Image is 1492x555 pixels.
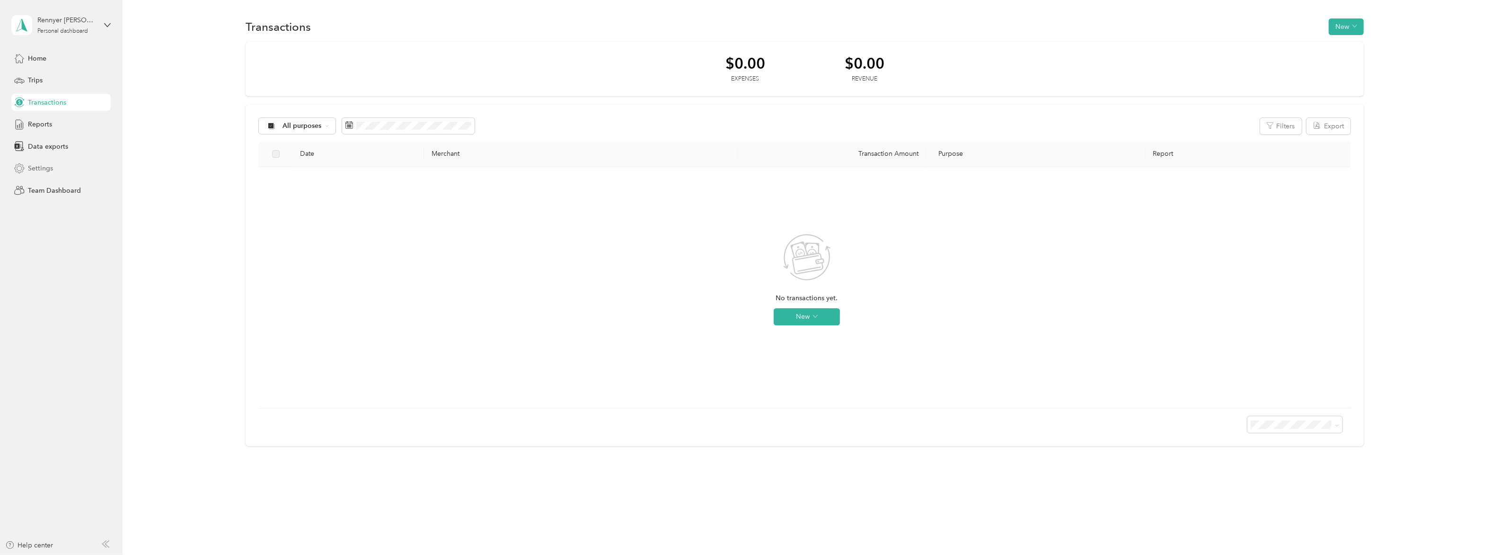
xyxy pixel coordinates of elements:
span: Purpose [934,150,963,158]
button: Export [1307,118,1351,134]
div: $0.00 [725,55,765,72]
th: Merchant [424,141,738,167]
h1: Transactions [246,22,311,32]
button: Help center [5,540,53,550]
span: Team Dashboard [28,186,81,196]
span: Transactions [28,98,66,107]
button: Filters [1260,118,1302,134]
span: Settings [28,163,53,173]
th: Report [1146,141,1355,167]
button: New [1329,18,1364,35]
div: Rennyer [PERSON_NAME] [37,15,97,25]
span: All purposes [283,123,322,129]
span: Data exports [28,142,68,152]
div: Expenses [725,75,765,83]
th: Transaction Amount [738,141,926,167]
span: Home [28,54,46,63]
iframe: Everlance-gr Chat Button Frame [1439,502,1492,555]
span: No transactions yet. [776,293,838,304]
span: Reports [28,119,52,129]
button: New [774,308,840,325]
div: Revenue [845,75,884,83]
div: Personal dashboard [37,28,88,34]
div: $0.00 [845,55,884,72]
span: Trips [28,75,43,85]
th: Date [292,141,424,167]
